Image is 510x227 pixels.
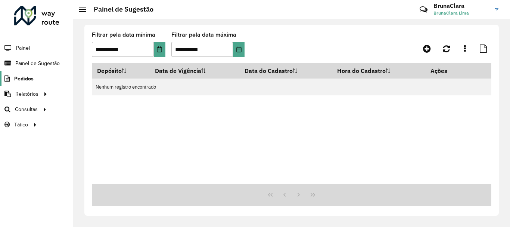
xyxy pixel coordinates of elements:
[15,59,60,67] span: Painel de Sugestão
[332,63,425,79] th: Hora do Cadastro
[14,121,28,129] span: Tático
[92,63,150,79] th: Depósito
[425,63,470,79] th: Ações
[15,105,38,113] span: Consultas
[92,79,491,95] td: Nenhum registro encontrado
[150,63,240,79] th: Data de Vigência
[92,30,155,39] label: Filtrar pela data mínima
[14,75,34,83] span: Pedidos
[433,2,489,9] h3: BrunaClara
[86,5,153,13] h2: Painel de Sugestão
[433,10,489,16] span: BrunaClara Lima
[240,63,332,79] th: Data do Cadastro
[15,90,38,98] span: Relatórios
[416,1,432,18] a: Contato Rápido
[171,30,236,39] label: Filtrar pela data máxima
[233,42,245,57] button: Choose Date
[16,44,30,52] span: Painel
[154,42,165,57] button: Choose Date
